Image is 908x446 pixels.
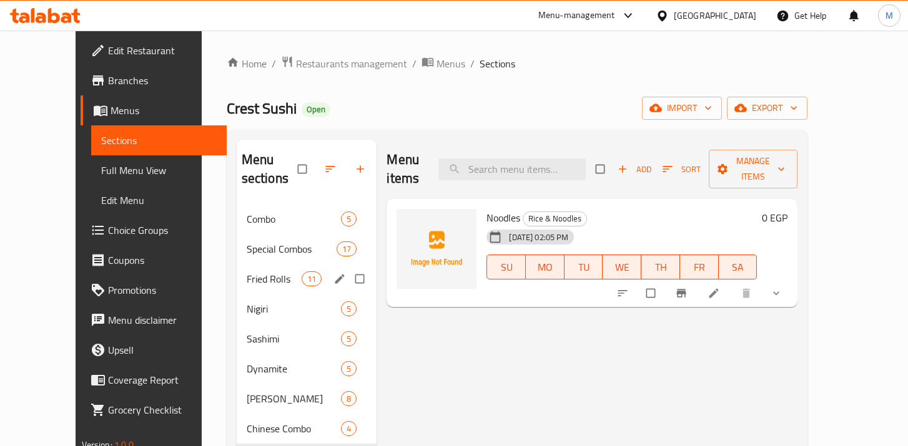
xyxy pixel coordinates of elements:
a: Edit menu item [708,287,723,299]
span: Sort [663,162,701,177]
span: Crest Sushi [227,94,297,122]
div: items [302,271,322,286]
span: Restaurants management [296,56,407,71]
span: 5 [342,213,356,225]
a: Coverage Report [81,365,227,395]
span: Choice Groups [108,223,217,238]
nav: breadcrumb [227,56,808,72]
button: import [642,97,722,120]
span: Sections [101,133,217,148]
span: TU [570,258,598,276]
span: Edit Menu [101,193,217,208]
span: Fried Rolls [247,271,302,286]
div: Fried Rolls11edit [237,264,377,294]
a: Menus [81,95,227,125]
h6: 0 EGP [762,209,787,226]
div: items [341,331,357,346]
div: Nigiri5 [237,294,377,324]
span: Coupons [108,253,217,268]
a: Home [227,56,267,71]
span: Manage items [719,153,787,185]
span: Open [302,104,330,115]
button: Manage items [709,150,797,188]
a: Edit Restaurant [81,36,227,65]
button: Branch-specific-item [668,279,698,307]
a: Promotions [81,275,227,305]
span: Select section [588,157,614,181]
span: Edit Restaurant [108,43,217,58]
span: Sashimi [247,331,342,346]
button: SU [486,255,526,279]
span: 8 [342,393,356,405]
div: Combo5 [237,204,377,234]
button: edit [332,271,350,287]
button: FR [680,255,719,279]
button: Add [614,160,654,179]
button: SA [719,255,757,279]
div: Chinese Combo4 [237,414,377,444]
svg: Show Choices [770,287,782,299]
button: TH [641,255,680,279]
a: Full Menu View [91,155,227,185]
li: / [272,56,276,71]
a: Menus [422,56,465,72]
span: Menus [437,56,465,71]
span: WE [608,258,636,276]
span: Menu disclaimer [108,313,217,327]
a: Menu disclaimer [81,305,227,335]
span: 5 [342,303,356,315]
span: Chinese Combo [247,421,342,436]
div: Dynamite5 [237,354,377,384]
span: SA [724,258,753,276]
div: Open [302,102,330,117]
a: Branches [81,65,227,95]
div: items [341,361,357,376]
li: / [412,56,417,71]
a: Sections [91,125,227,155]
span: Branches [108,73,217,88]
span: Combo [247,211,342,226]
div: Rice & Noodles [523,211,587,226]
div: Menu-management [538,8,615,23]
span: Menus [111,103,217,118]
div: Sashimi5 [237,324,377,354]
span: Upsell [108,342,217,357]
span: Noodles [486,208,520,227]
button: Sort [659,160,704,179]
h2: Menu items [387,150,423,188]
div: items [341,211,357,226]
span: 5 [342,363,356,375]
a: Edit Menu [91,185,227,215]
span: M [886,9,893,22]
span: [PERSON_NAME] [247,391,342,406]
span: 5 [342,333,356,345]
a: Upsell [81,335,227,365]
button: TU [565,255,603,279]
span: Select to update [639,281,665,305]
button: export [727,97,807,120]
span: import [652,100,712,116]
span: Select all sections [290,157,317,181]
img: Noodles [397,209,476,289]
a: Coupons [81,245,227,275]
span: Dynamite [247,361,342,376]
span: Add [618,162,651,177]
span: export [737,100,797,116]
span: Promotions [108,283,217,298]
span: 4 [342,423,356,435]
a: Grocery Checklist [81,395,227,425]
div: Special Combos17 [237,234,377,264]
li: / [470,56,475,71]
span: Nigiri [247,301,342,316]
span: Special Combos [247,241,337,256]
button: delete [733,279,762,307]
button: WE [603,255,641,279]
a: Restaurants management [281,56,407,72]
span: Rice & Noodles [523,211,586,226]
div: [GEOGRAPHIC_DATA] [674,9,756,22]
span: Coverage Report [108,372,217,387]
span: Sections [480,56,515,71]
